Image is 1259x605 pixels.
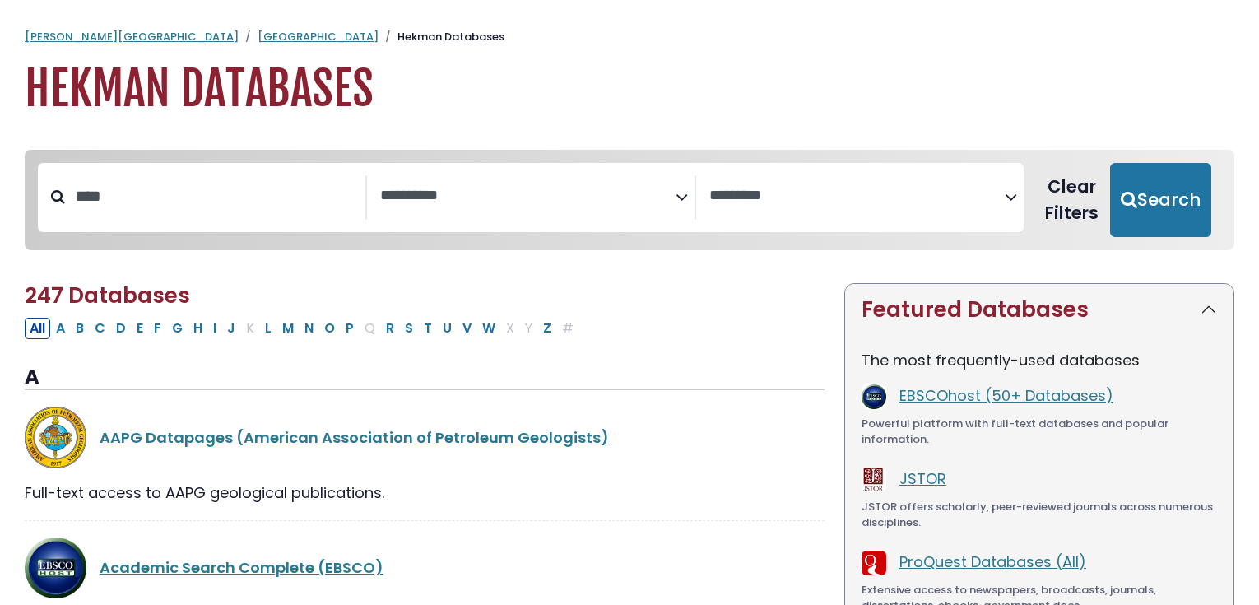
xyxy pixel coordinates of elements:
button: Filter Results W [477,318,500,339]
button: Filter Results U [438,318,457,339]
input: Search database by title or keyword [65,183,365,210]
button: Filter Results I [208,318,221,339]
div: Alpha-list to filter by first letter of database name [25,317,580,337]
span: 247 Databases [25,281,190,310]
nav: breadcrumb [25,29,1234,45]
button: Submit for Search Results [1110,163,1211,237]
button: All [25,318,50,339]
button: Filter Results L [260,318,276,339]
button: Filter Results T [419,318,437,339]
textarea: Search [709,188,1005,205]
div: JSTOR offers scholarly, peer-reviewed journals across numerous disciplines. [862,499,1217,531]
a: EBSCOhost (50+ Databases) [899,385,1113,406]
button: Clear Filters [1034,163,1110,237]
textarea: Search [380,188,676,205]
a: AAPG Datapages (American Association of Petroleum Geologists) [100,427,609,448]
button: Filter Results Z [538,318,556,339]
button: Filter Results R [381,318,399,339]
button: Filter Results A [51,318,70,339]
div: Powerful platform with full-text databases and popular information. [862,416,1217,448]
a: ProQuest Databases (All) [899,551,1086,572]
a: [PERSON_NAME][GEOGRAPHIC_DATA] [25,29,239,44]
button: Filter Results O [319,318,340,339]
li: Hekman Databases [379,29,504,45]
p: The most frequently-used databases [862,349,1217,371]
h1: Hekman Databases [25,62,1234,117]
button: Filter Results S [400,318,418,339]
button: Filter Results M [277,318,299,339]
button: Featured Databases [845,284,1233,336]
button: Filter Results N [300,318,318,339]
button: Filter Results V [458,318,476,339]
button: Filter Results H [188,318,207,339]
a: [GEOGRAPHIC_DATA] [258,29,379,44]
a: Academic Search Complete (EBSCO) [100,557,383,578]
button: Filter Results J [222,318,240,339]
button: Filter Results P [341,318,359,339]
button: Filter Results G [167,318,188,339]
div: Full-text access to AAPG geological publications. [25,482,825,504]
button: Filter Results C [90,318,110,339]
button: Filter Results B [71,318,89,339]
button: Filter Results F [149,318,166,339]
button: Filter Results E [132,318,148,339]
button: Filter Results D [111,318,131,339]
a: JSTOR [899,468,946,489]
h3: A [25,365,825,390]
nav: Search filters [25,150,1234,250]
